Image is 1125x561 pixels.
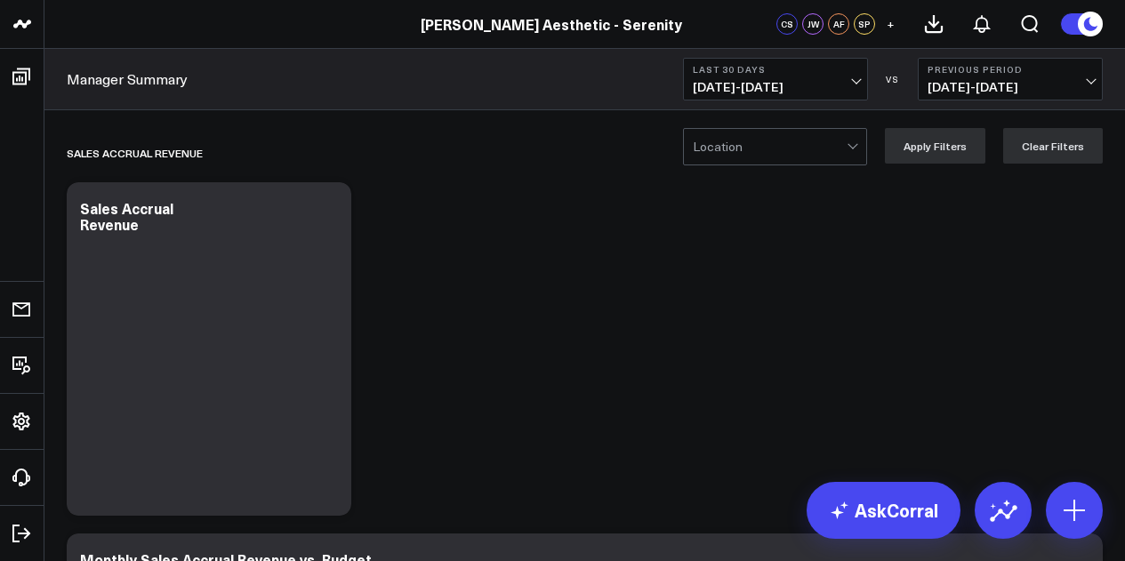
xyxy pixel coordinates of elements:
a: AskCorral [807,482,960,539]
span: [DATE] - [DATE] [928,80,1093,94]
button: Clear Filters [1003,128,1103,164]
div: Sales Accrual Revenue [80,198,173,234]
div: AF [828,13,849,35]
div: CS [776,13,798,35]
div: JW [802,13,824,35]
b: Previous Period [928,64,1093,75]
div: VS [877,74,909,84]
a: Manager Summary [67,69,188,89]
span: + [887,18,895,30]
span: [DATE] - [DATE] [693,80,858,94]
button: Previous Period[DATE]-[DATE] [918,58,1103,100]
button: + [880,13,901,35]
button: Last 30 Days[DATE]-[DATE] [683,58,868,100]
div: SP [854,13,875,35]
b: Last 30 Days [693,64,858,75]
div: Sales Accrual Revenue [67,132,203,173]
a: [PERSON_NAME] Aesthetic - Serenity [421,14,682,34]
button: Apply Filters [885,128,985,164]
